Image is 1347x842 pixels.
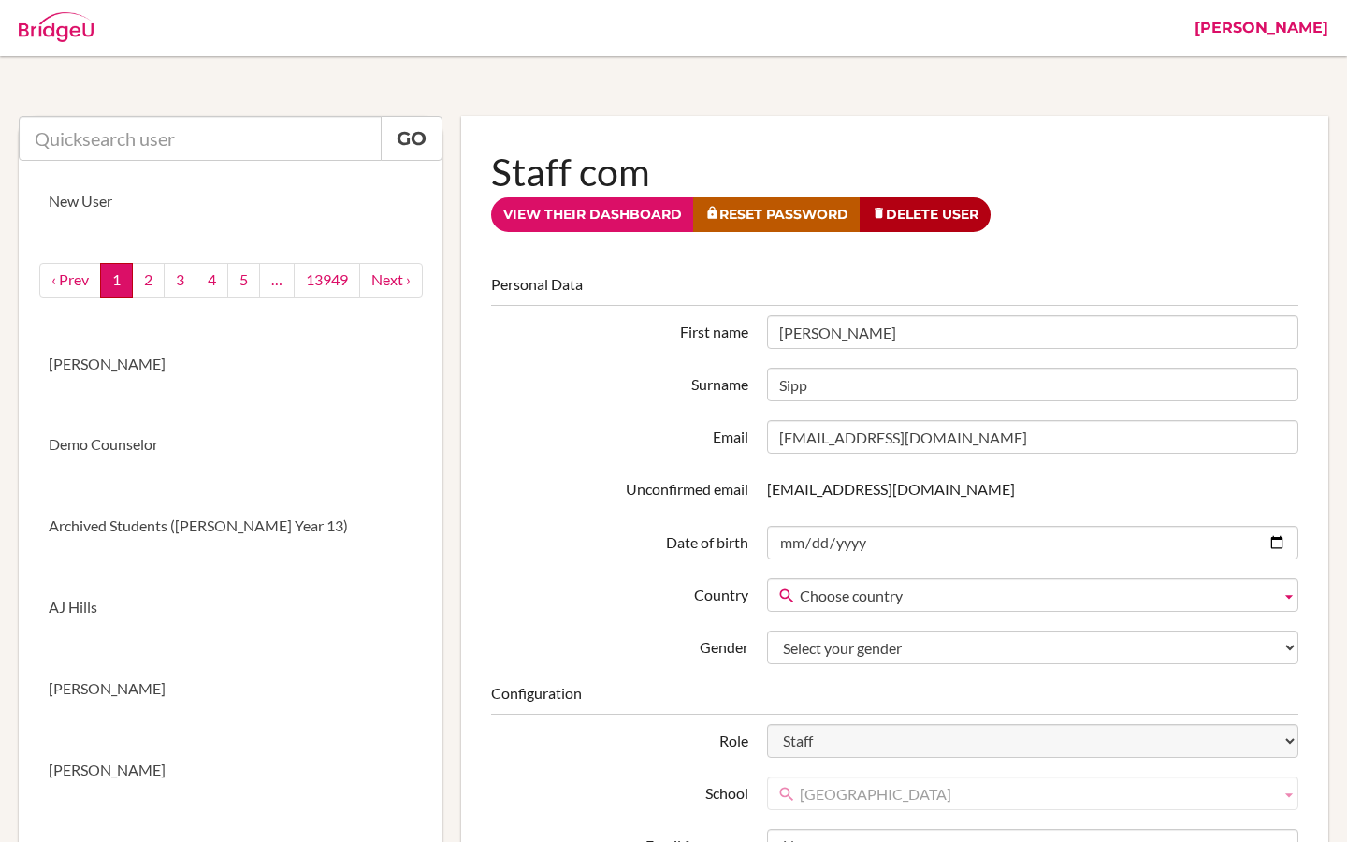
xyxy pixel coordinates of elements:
[359,263,423,298] a: next
[693,197,861,232] a: Reset Password
[196,263,228,298] a: 4
[482,368,757,396] label: Surname
[19,116,382,161] input: Quicksearch user
[19,730,442,811] a: [PERSON_NAME]
[767,472,1298,507] p: [EMAIL_ADDRESS][DOMAIN_NAME]
[19,486,442,567] a: Archived Students ([PERSON_NAME] Year 13)
[482,724,757,752] label: Role
[482,777,757,805] label: School
[132,263,165,298] a: 2
[800,579,1273,613] span: Choose country
[491,146,1298,197] h1: Staff com
[491,683,1298,715] legend: Configuration
[491,197,694,232] a: View their dashboard
[482,420,757,448] label: Email
[227,263,260,298] a: 5
[860,197,991,232] a: Delete User
[294,263,360,298] a: 13949
[39,263,101,298] a: ‹ Prev
[19,161,442,242] a: New User
[381,116,442,161] a: Go
[482,472,757,501] label: Unconfirmed email
[482,578,757,606] label: Country
[800,777,1273,811] span: [GEOGRAPHIC_DATA]
[164,263,196,298] a: 3
[482,315,757,343] label: First name
[491,274,1298,306] legend: Personal Data
[482,631,757,659] label: Gender
[19,404,442,486] a: Demo Counselor
[19,12,94,42] img: Bridge-U
[259,263,295,298] a: …
[19,567,442,648] a: AJ Hills
[19,324,442,405] a: [PERSON_NAME]
[100,263,133,298] a: 1
[19,648,442,730] a: [PERSON_NAME]
[482,526,757,554] label: Date of birth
